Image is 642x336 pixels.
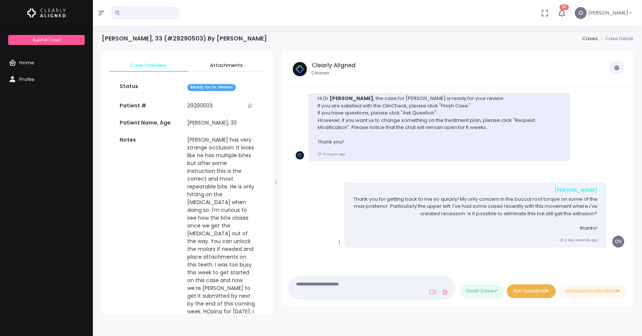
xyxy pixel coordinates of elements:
span: [PERSON_NAME] [588,9,628,17]
span: Ready for Dr. Review [187,84,236,91]
small: 14 hours ago [318,152,345,156]
small: Clinician [312,70,356,76]
div: scrollable content [102,51,273,314]
span: Submit Case [33,37,60,43]
span: Home [19,59,34,66]
button: Request Modification [559,284,627,298]
span: Attachments [193,62,259,69]
th: Notes [115,132,183,328]
li: Case Detail [598,35,633,42]
p: Thank you for getting back to me so quickly! My only concern in the buccal root torque on some of... [353,196,597,232]
span: OV [612,236,624,248]
h5: Clearly Aligned [312,62,356,69]
small: a few seconds ago [560,238,597,242]
span: Profile [19,76,35,83]
p: Hi Dr. , the case for [PERSON_NAME] is ready for your review. If you are satisfied with the ClinC... [318,95,562,146]
h4: [PERSON_NAME], 33 (#29290503) By [PERSON_NAME] [102,35,267,42]
td: [PERSON_NAME], 33 [183,114,259,132]
th: Patient Name, Age: [115,114,183,132]
button: Finish Case [460,284,504,298]
a: Add Loom Video [428,289,438,295]
th: Status [115,78,183,97]
span: 30 [560,4,569,10]
a: Submit Case [8,35,84,45]
td: 29290503 [183,97,259,114]
div: [PERSON_NAME] [353,187,597,194]
span: Case Overview [115,62,181,69]
b: [PERSON_NAME] [330,95,373,102]
img: Logo Horizontal [27,5,66,21]
span: O [575,7,587,19]
a: Add Files [441,285,450,299]
button: Ask Question [507,284,556,298]
td: [PERSON_NAME] has very strange occlusion. It looks like he has multiple bites but after some inst... [183,132,259,328]
th: Patient # [115,97,183,114]
div: scrollable content [288,93,627,262]
a: Cases [582,35,598,42]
